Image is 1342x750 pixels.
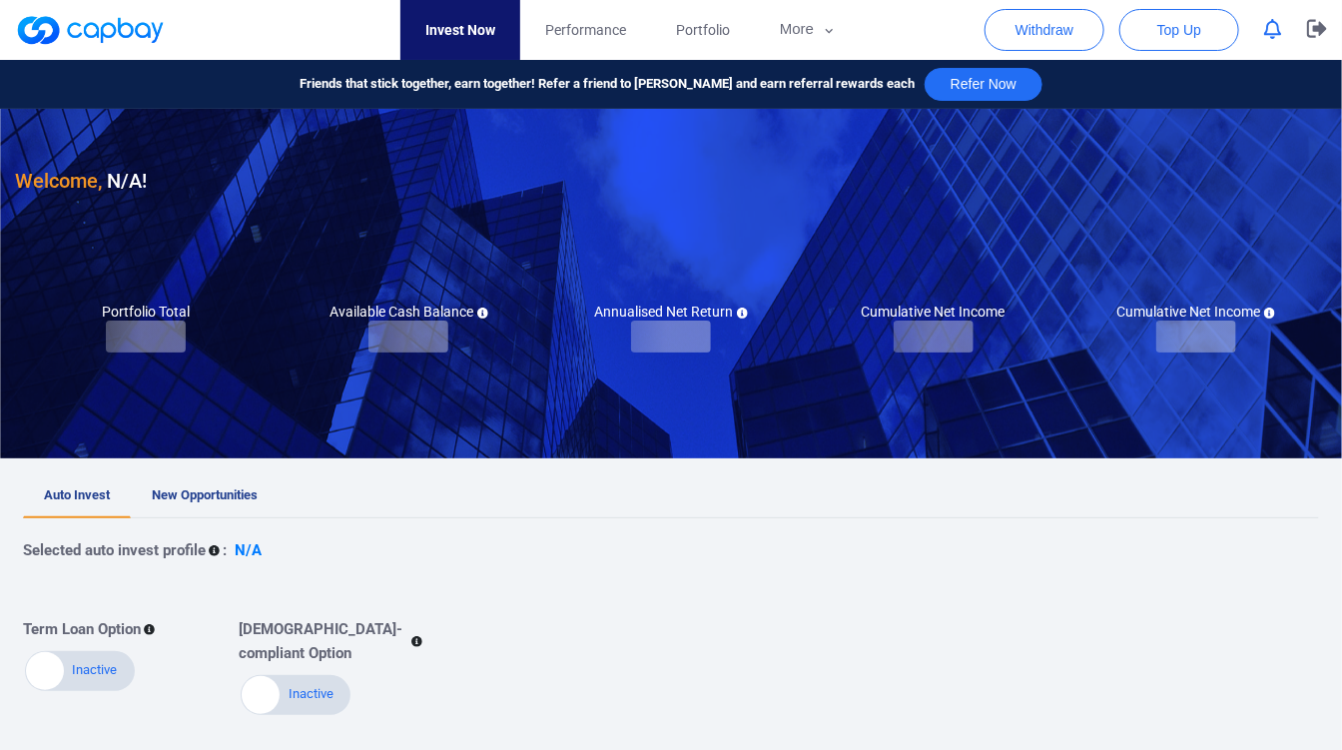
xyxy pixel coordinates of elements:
[1157,20,1201,40] span: Top Up
[235,538,262,562] p: N/A
[1116,303,1275,321] h5: Cumulative Net Income
[925,68,1042,101] button: Refer Now
[239,617,407,665] p: [DEMOGRAPHIC_DATA]-compliant Option
[676,19,730,41] span: Portfolio
[223,538,227,562] p: :
[330,303,488,321] h5: Available Cash Balance
[23,617,141,641] p: Term Loan Option
[862,303,1006,321] h5: Cumulative Net Income
[300,74,915,95] span: Friends that stick together, earn together! Refer a friend to [PERSON_NAME] and earn referral rew...
[15,165,147,197] h3: N/A !
[1119,9,1239,51] button: Top Up
[44,487,110,502] span: Auto Invest
[545,19,626,41] span: Performance
[15,169,102,193] span: Welcome,
[152,487,258,502] span: New Opportunities
[985,9,1104,51] button: Withdraw
[23,538,206,562] p: Selected auto invest profile
[594,303,748,321] h5: Annualised Net Return
[102,303,190,321] h5: Portfolio Total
